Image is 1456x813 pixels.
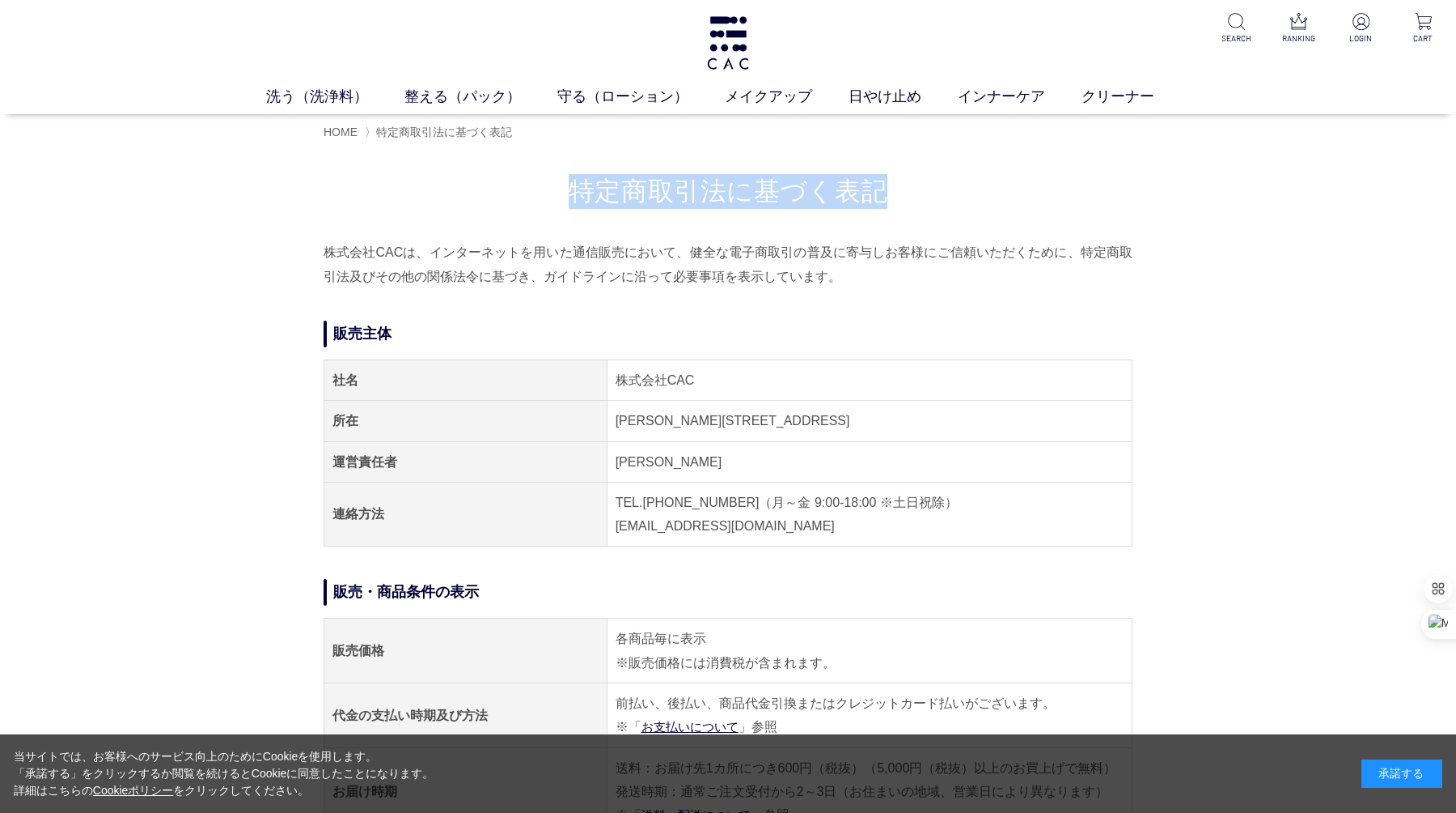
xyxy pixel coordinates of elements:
a: RANKING [1279,13,1318,45]
a: インナーケア [958,86,1081,108]
th: 連絡方法 [324,482,607,547]
th: 所在 [324,401,607,441]
td: [PERSON_NAME][STREET_ADDRESS] [607,401,1132,441]
p: 株式会社CACは、インターネットを用いた通信販売において、健全な電子商取引の普及に寄与しお客様にご信頼いただくために、特定商取引法及びその他の関係法令に基づき、ガイドラインに沿って必要事項を表示... [324,240,1132,288]
span: 特定商取引法に基づく表記 [376,126,512,138]
li: 〉 [365,125,516,140]
img: logo [705,16,751,70]
a: CART [1403,13,1443,45]
a: LOGIN [1341,13,1381,45]
h2: 販売・商品条件の表示 [324,579,1132,606]
th: 運営責任者 [324,441,607,482]
p: SEARCH [1217,32,1256,45]
a: HOME [324,126,358,138]
a: クリーナー [1081,86,1191,108]
a: お支払いについて [641,720,739,734]
p: LOGIN [1341,32,1381,45]
td: 前払い、後払い、商品代金引換またはクレジットカード払いがございます。 ※「 」参照 [607,683,1132,748]
th: 販売価格 [324,619,607,683]
div: 当サイトでは、お客様へのサービス向上のためにCookieを使用します。 「承諾する」をクリックするか閲覧を続けるとCookieに同意したことになります。 詳細はこちらの をクリックしてください。 [14,748,434,799]
h1: 特定商取引法に基づく表記 [324,174,1132,209]
td: 株式会社CAC [607,360,1132,400]
td: TEL.[PHONE_NUMBER]（月～金 9:00-18:00 ※土日祝除） [EMAIL_ADDRESS][DOMAIN_NAME] [607,482,1132,547]
td: 各商品毎に表示 ※販売価格には消費税が含まれます。 [607,619,1132,683]
a: 整える（パック） [404,86,557,108]
a: 日やけ止め [849,86,958,108]
a: メイクアップ [725,86,849,108]
th: 代金の支払い時期及び方法 [324,683,607,748]
div: 承諾する [1361,760,1442,788]
td: [PERSON_NAME] [607,441,1132,482]
a: Cookieポリシー [93,784,174,797]
p: CART [1403,32,1443,45]
a: SEARCH [1217,13,1256,45]
a: 洗う（洗浄料） [266,86,404,108]
h2: 販売主体 [324,321,1132,347]
a: 守る（ローション） [557,86,725,108]
th: 社名 [324,360,607,400]
p: RANKING [1279,32,1318,45]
